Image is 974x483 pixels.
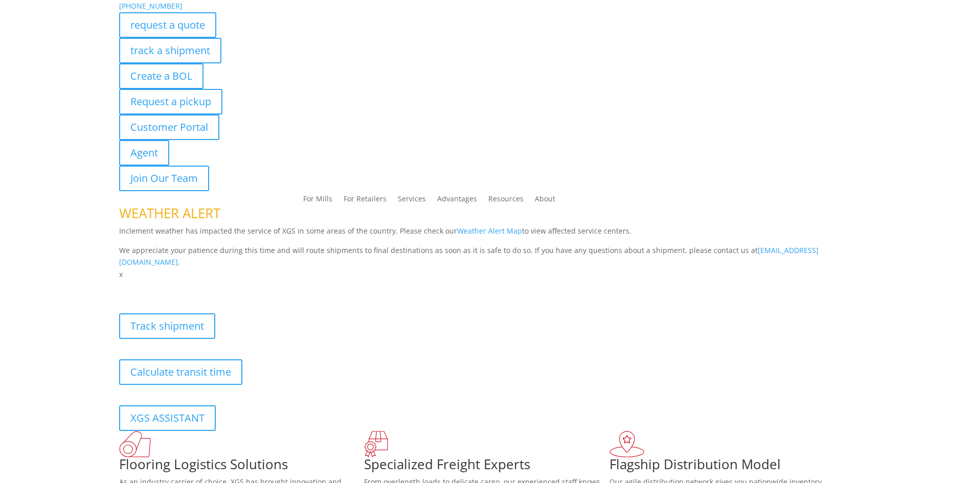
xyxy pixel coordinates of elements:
img: xgs-icon-focused-on-flooring-red [364,431,388,457]
h1: Specialized Freight Experts [364,457,609,476]
a: Join Our Team [119,166,209,191]
a: Request a pickup [119,89,222,114]
a: For Mills [303,195,332,206]
a: request a quote [119,12,216,38]
b: Visibility, transparency, and control for your entire supply chain. [119,282,347,292]
a: Create a BOL [119,63,203,89]
p: Inclement weather has impacted the service of XGS in some areas of the country. Please check our ... [119,225,855,244]
a: Resources [488,195,524,206]
span: WEATHER ALERT [119,204,220,222]
a: About [535,195,555,206]
a: Weather Alert Map [457,226,522,236]
p: We appreciate your patience during this time and will route shipments to final destinations as so... [119,244,855,269]
a: Agent [119,140,169,166]
h1: Flagship Distribution Model [609,457,855,476]
a: [PHONE_NUMBER] [119,1,183,11]
a: track a shipment [119,38,221,63]
a: Customer Portal [119,114,219,140]
p: x [119,268,855,281]
a: Services [398,195,426,206]
img: xgs-icon-total-supply-chain-intelligence-red [119,431,151,457]
a: Advantages [437,195,477,206]
a: Track shipment [119,313,215,339]
img: xgs-icon-flagship-distribution-model-red [609,431,645,457]
a: XGS ASSISTANT [119,405,216,431]
h1: Flooring Logistics Solutions [119,457,365,476]
a: For Retailers [344,195,387,206]
a: Calculate transit time [119,359,242,385]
